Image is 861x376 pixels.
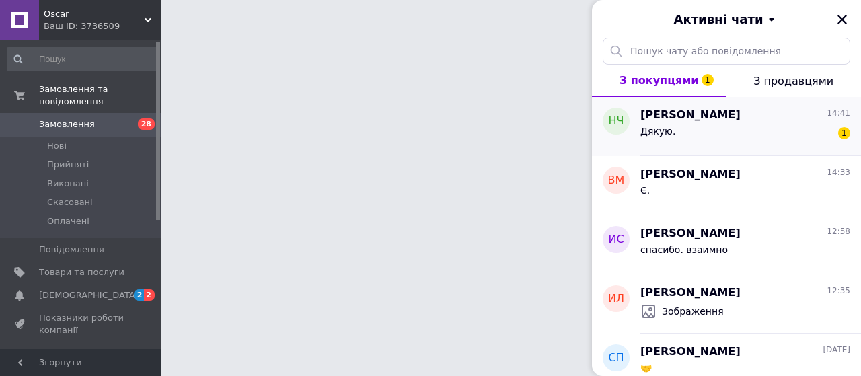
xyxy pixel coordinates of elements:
[834,11,850,28] button: Закрити
[592,156,861,215] button: ВМ[PERSON_NAME]14:33Є.
[144,289,155,301] span: 2
[592,97,861,156] button: Нч[PERSON_NAME]14:41Дякую.1
[662,305,724,318] span: Зображення
[47,140,67,152] span: Нові
[838,127,850,139] span: 1
[39,118,95,130] span: Замовлення
[134,289,145,301] span: 2
[640,226,741,241] span: [PERSON_NAME]
[39,347,124,371] span: Панель управління
[827,226,850,237] span: 12:58
[592,65,726,97] button: З покупцями1
[44,8,145,20] span: Oscar
[47,178,89,190] span: Виконані
[603,38,850,65] input: Пошук чату або повідомлення
[640,108,741,123] span: [PERSON_NAME]
[640,244,728,255] span: спасибо. взаимно
[726,65,861,97] button: З продавцями
[702,74,714,86] span: 1
[609,114,624,129] span: Нч
[608,232,624,248] span: ИС
[827,167,850,178] span: 14:33
[44,20,161,32] div: Ваш ID: 3736509
[138,118,155,130] span: 28
[620,74,699,87] span: З покупцями
[640,185,650,196] span: Є.
[640,167,741,182] span: [PERSON_NAME]
[592,215,861,274] button: ИС[PERSON_NAME]12:58спасибо. взаимно
[640,363,652,373] span: 🤝
[47,159,89,171] span: Прийняті
[673,11,763,28] span: Активні чати
[630,11,823,28] button: Активні чати
[823,344,850,356] span: [DATE]
[640,285,741,301] span: [PERSON_NAME]
[47,215,89,227] span: Оплачені
[39,83,161,108] span: Замовлення та повідомлення
[640,344,741,360] span: [PERSON_NAME]
[7,47,159,71] input: Пошук
[608,291,624,307] span: ИЛ
[47,196,93,209] span: Скасовані
[39,243,104,256] span: Повідомлення
[39,289,139,301] span: [DEMOGRAPHIC_DATA]
[608,350,624,366] span: СП
[827,285,850,297] span: 12:35
[753,75,833,87] span: З продавцями
[592,274,861,334] button: ИЛ[PERSON_NAME]12:35Зображення
[827,108,850,119] span: 14:41
[608,173,625,188] span: ВМ
[640,126,675,137] span: Дякую.
[39,266,124,278] span: Товари та послуги
[39,312,124,336] span: Показники роботи компанії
